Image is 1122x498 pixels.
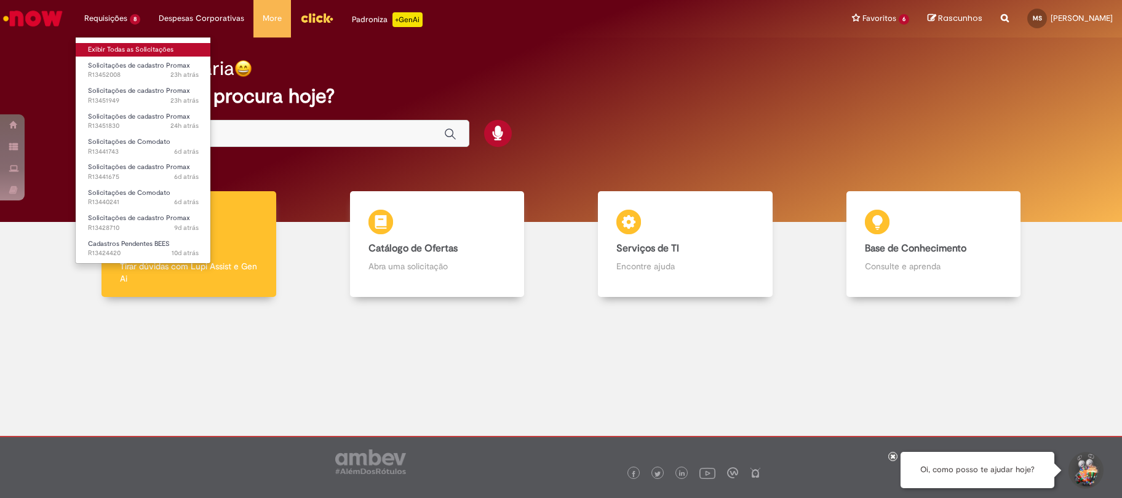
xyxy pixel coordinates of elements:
p: Tirar dúvidas com Lupi Assist e Gen Ai [120,260,258,285]
span: 23h atrás [170,96,199,105]
img: ServiceNow [1,6,65,31]
time: 22/08/2025 14:46:37 [174,197,199,207]
p: Encontre ajuda [616,260,754,272]
span: Solicitações de cadastro Promax [88,213,190,223]
a: Aberto R13451830 : Solicitações de cadastro Promax [76,110,211,133]
span: Solicitações de Comodato [88,137,170,146]
span: R13452008 [88,70,199,80]
img: logo_footer_ambev_rotulo_gray.png [335,449,406,474]
img: logo_footer_twitter.png [654,471,661,477]
span: Solicitações de Comodato [88,188,170,197]
span: Rascunhos [938,12,982,24]
a: Serviços de TI Encontre ajuda [561,191,810,298]
img: logo_footer_youtube.png [699,465,715,481]
span: 10d atrás [172,248,199,258]
span: R13451949 [88,96,199,106]
a: Aberto R13441743 : Solicitações de Comodato [76,135,211,158]
a: Rascunhos [928,13,982,25]
span: R13428710 [88,223,199,233]
time: 27/08/2025 11:36:21 [170,96,199,105]
span: Despesas Corporativas [159,12,244,25]
time: 27/08/2025 11:19:09 [170,121,199,130]
span: 6 [899,14,909,25]
time: 18/08/2025 11:44:33 [172,248,199,258]
b: Serviços de TI [616,242,679,255]
a: Aberto R13424420 : Cadastros Pendentes BEES [76,237,211,260]
p: +GenAi [392,12,423,27]
ul: Requisições [75,37,211,264]
time: 27/08/2025 11:45:49 [170,70,199,79]
time: 23/08/2025 10:21:30 [174,147,199,156]
b: Base de Conhecimento [865,242,966,255]
img: logo_footer_facebook.png [631,471,637,477]
a: Aberto R13452008 : Solicitações de cadastro Promax [76,59,211,82]
time: 23/08/2025 09:34:17 [174,172,199,181]
img: logo_footer_linkedin.png [679,470,685,478]
a: Aberto R13441675 : Solicitações de cadastro Promax [76,160,211,183]
span: [PERSON_NAME] [1051,13,1113,23]
span: 9d atrás [174,223,199,232]
a: Aberto R13428710 : Solicitações de cadastro Promax [76,211,211,234]
div: Oi, como posso te ajudar hoje? [901,452,1054,488]
img: logo_footer_workplace.png [727,467,738,478]
span: MS [1033,14,1042,22]
span: 24h atrás [170,121,199,130]
span: Cadastros Pendentes BEES [88,239,170,248]
span: R13424420 [88,248,199,258]
span: Solicitações de cadastro Promax [88,86,190,95]
a: Exibir Todas as Solicitações [76,43,211,57]
span: R13441675 [88,172,199,182]
a: Aberto R13451949 : Solicitações de cadastro Promax [76,84,211,107]
img: logo_footer_naosei.png [750,467,761,478]
span: Requisições [84,12,127,25]
span: Solicitações de cadastro Promax [88,61,190,70]
b: Catálogo de Ofertas [368,242,458,255]
span: R13440241 [88,197,199,207]
span: Favoritos [862,12,896,25]
a: Base de Conhecimento Consulte e aprenda [810,191,1058,298]
span: 6d atrás [174,197,199,207]
span: More [263,12,282,25]
span: Solicitações de cadastro Promax [88,162,190,172]
button: Iniciar Conversa de Suporte [1067,452,1104,489]
img: happy-face.png [234,60,252,77]
span: R13441743 [88,147,199,157]
a: Catálogo de Ofertas Abra uma solicitação [313,191,562,298]
span: 8 [130,14,140,25]
h2: O que você procura hoje? [103,85,1019,107]
a: Tirar dúvidas Tirar dúvidas com Lupi Assist e Gen Ai [65,191,313,298]
span: R13451830 [88,121,199,131]
p: Consulte e aprenda [865,260,1003,272]
span: 23h atrás [170,70,199,79]
p: Abra uma solicitação [368,260,506,272]
span: Solicitações de cadastro Promax [88,112,190,121]
img: click_logo_yellow_360x200.png [300,9,333,27]
span: 6d atrás [174,172,199,181]
a: Aberto R13440241 : Solicitações de Comodato [76,186,211,209]
time: 19/08/2025 13:53:16 [174,223,199,232]
span: 6d atrás [174,147,199,156]
div: Padroniza [352,12,423,27]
